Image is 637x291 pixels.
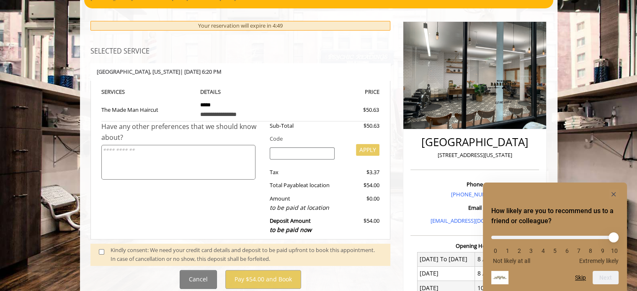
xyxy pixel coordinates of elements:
b: Deposit Amount [270,217,312,234]
th: SERVICE [101,87,194,97]
button: Pay $54.00 and Book [225,270,301,289]
h3: SELECTED SERVICE [90,48,391,55]
div: Sub-Total [263,121,341,130]
li: 8 [586,247,595,254]
div: $54.00 [341,181,379,190]
td: [DATE] [417,266,475,281]
a: [PHONE_NUMBER] [451,191,498,198]
th: DETAILS [194,87,287,97]
li: 4 [539,247,547,254]
td: 8 A.M - 8 P.M [475,252,533,266]
div: to be paid at location [270,203,335,212]
div: $54.00 [341,216,379,234]
li: 0 [491,247,500,254]
li: 6 [562,247,571,254]
div: Code [263,134,379,143]
li: 10 [610,247,619,254]
span: at location [303,181,330,189]
div: How likely are you to recommend us to a friend or colleague? Select an option from 0 to 10, with ... [491,229,619,264]
th: PRICE [287,87,380,97]
li: 7 [575,247,583,254]
span: Extremely likely [579,258,619,264]
span: , [US_STATE] [150,68,180,75]
td: 8 A.M - 7 P.M [475,266,533,281]
li: 3 [527,247,535,254]
div: Tax [263,168,341,177]
li: 2 [515,247,524,254]
li: 9 [598,247,607,254]
span: Not likely at all [493,258,530,264]
div: How likely are you to recommend us to a friend or colleague? Select an option from 0 to 10, with ... [491,189,619,284]
div: Your reservation will expire in 4:49 [90,21,391,31]
td: [DATE] To [DATE] [417,252,475,266]
li: 5 [551,247,559,254]
a: [EMAIL_ADDRESS][DOMAIN_NAME] [431,217,519,224]
div: Have any other preferences that we should know about? [101,121,264,143]
h3: Phone [413,181,537,187]
span: S [122,88,125,95]
div: $50.63 [341,121,379,130]
button: Hide survey [609,189,619,199]
div: Kindly consent: We need your credit card details and deposit to be paid upfront to book this appo... [111,246,382,263]
div: Amount [263,194,341,212]
b: [GEOGRAPHIC_DATA] | [DATE] 6:20 PM [97,68,222,75]
button: Next question [593,271,619,284]
h3: Opening Hours [410,243,539,249]
h2: How likely are you to recommend us to a friend or colleague? Select an option from 0 to 10, with ... [491,206,619,226]
span: to be paid now [270,226,312,234]
div: $0.00 [341,194,379,212]
button: Skip [575,274,586,281]
div: Total Payable [263,181,341,190]
button: Cancel [180,270,217,289]
div: $3.37 [341,168,379,177]
td: The Made Man Haircut [101,97,194,121]
p: [STREET_ADDRESS][US_STATE] [413,151,537,160]
button: APPLY [356,144,379,156]
h2: [GEOGRAPHIC_DATA] [413,136,537,148]
li: 1 [503,247,511,254]
h3: Email [413,205,537,211]
div: $50.63 [333,106,379,114]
